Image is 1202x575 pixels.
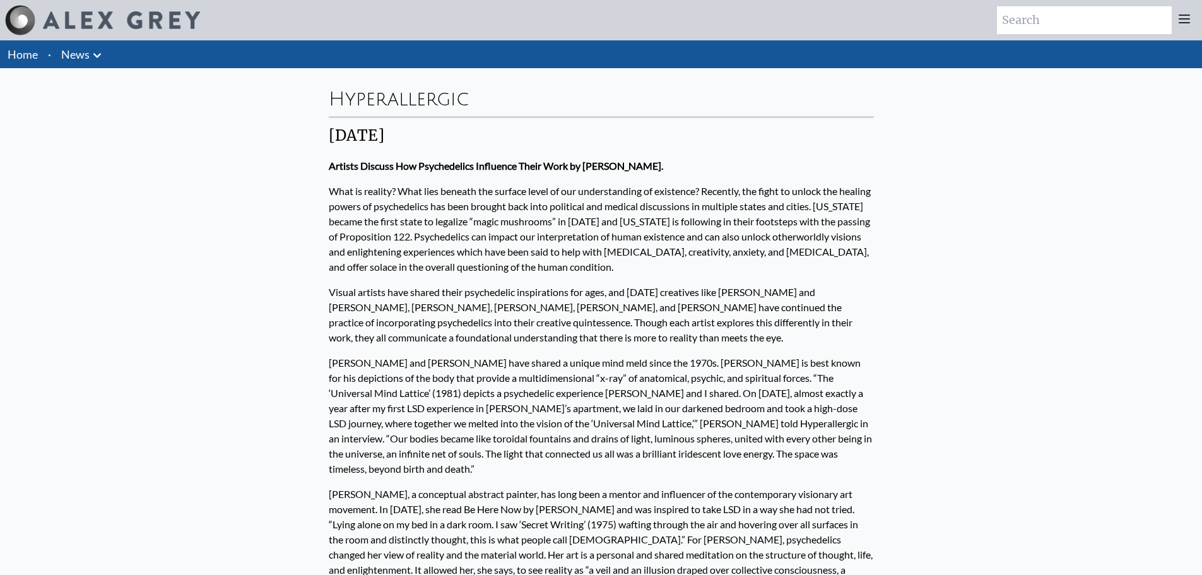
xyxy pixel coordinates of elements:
strong: Artists Discuss How Psychedelics Influence Their Work by [PERSON_NAME]. [329,160,663,172]
p: [PERSON_NAME] and [PERSON_NAME] have shared a unique mind meld since the 1970s. [PERSON_NAME] is ... [329,350,874,482]
div: Hyperallergic [329,78,874,116]
a: News [61,45,90,63]
input: Search [997,6,1172,34]
p: What is reality? What lies beneath the surface level of our understanding of existence? Recently,... [329,179,874,280]
a: Home [8,47,38,61]
li: · [43,40,56,68]
p: Visual artists have shared their psychedelic inspirations for ages, and [DATE] creatives like [PE... [329,280,874,350]
div: [DATE] [329,126,874,146]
